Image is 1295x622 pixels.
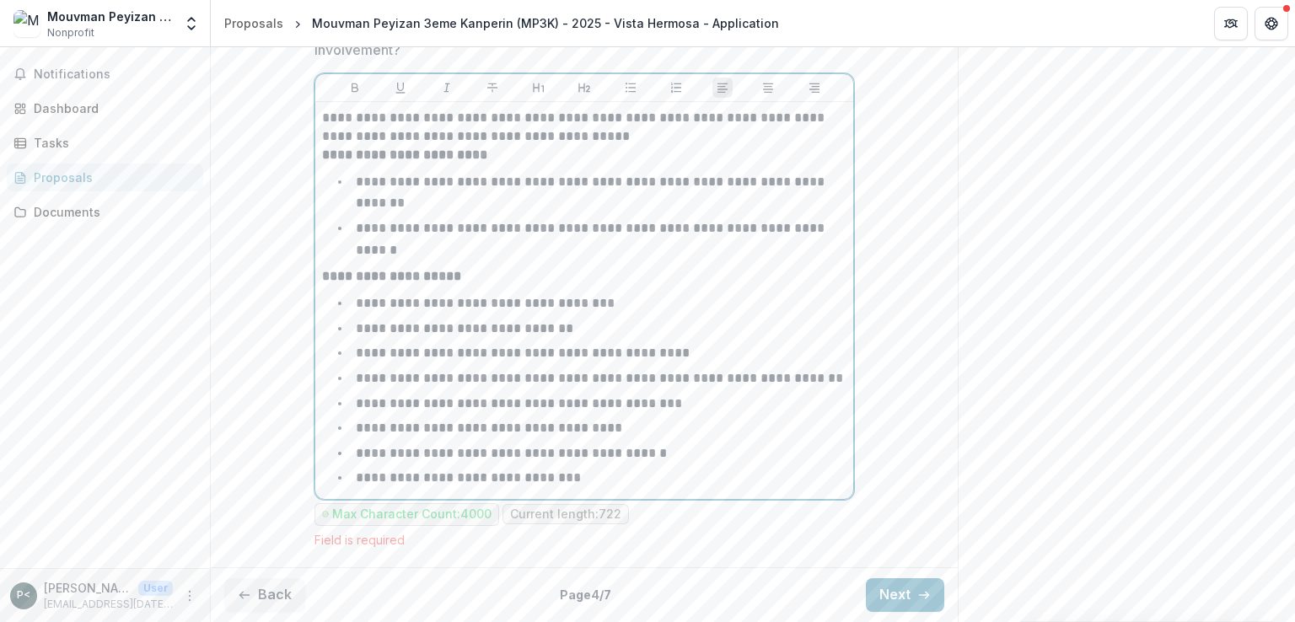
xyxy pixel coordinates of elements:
[758,78,778,98] button: Align Center
[712,78,733,98] button: Align Left
[44,579,132,597] p: [PERSON_NAME][DATE] <[EMAIL_ADDRESS][DATE][DOMAIN_NAME]> <[DOMAIN_NAME][EMAIL_ADDRESS][DATE][DOMA...
[218,11,290,35] a: Proposals
[390,78,411,98] button: Underline
[7,198,203,226] a: Documents
[7,164,203,191] a: Proposals
[34,203,190,221] div: Documents
[510,507,621,522] p: Current length: 722
[180,586,200,606] button: More
[34,169,190,186] div: Proposals
[47,25,94,40] span: Nonprofit
[13,10,40,37] img: Mouvman Peyizan 3eme Kanperin (MP3K)
[345,78,365,98] button: Bold
[332,507,492,522] p: Max Character Count: 4000
[34,67,196,82] span: Notifications
[138,581,173,596] p: User
[574,78,594,98] button: Heading 2
[34,99,190,117] div: Dashboard
[180,7,203,40] button: Open entity switcher
[224,14,283,32] div: Proposals
[218,11,786,35] nav: breadcrumb
[560,586,611,603] p: Page 4 / 7
[804,78,825,98] button: Align Right
[34,134,190,152] div: Tasks
[666,78,686,98] button: Ordered List
[44,597,173,612] p: [EMAIL_ADDRESS][DATE][DOMAIN_NAME]
[621,78,641,98] button: Bullet List
[47,8,173,25] div: Mouvman Peyizan 3eme Kanperin (MP3K)
[1255,7,1288,40] button: Get Help
[314,533,854,547] div: Field is required
[529,78,549,98] button: Heading 1
[1214,7,1248,40] button: Partners
[7,129,203,157] a: Tasks
[866,578,944,612] button: Next
[312,14,779,32] div: Mouvman Peyizan 3eme Kanperin (MP3K) - 2025 - Vista Hermosa - Application
[7,61,203,88] button: Notifications
[437,78,457,98] button: Italicize
[7,94,203,122] a: Dashboard
[224,578,305,612] button: Back
[482,78,502,98] button: Strike
[17,590,30,601] div: Pierre Noel <pierre.noel@tbf.org> <pierre.noel@tbf.org> <pierre.noel@tbf.org> <pierre.noel@tbf.org>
